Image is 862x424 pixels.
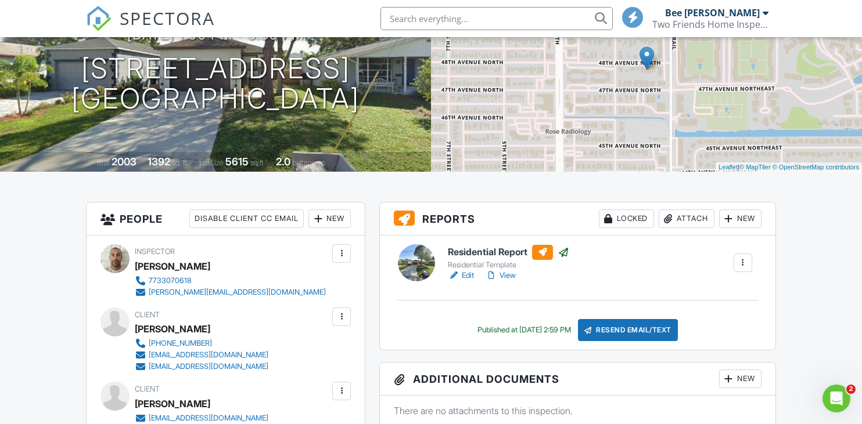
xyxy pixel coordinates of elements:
[149,414,268,423] div: [EMAIL_ADDRESS][DOMAIN_NAME]
[135,287,326,298] a: [PERSON_NAME][EMAIL_ADDRESS][DOMAIN_NAME]
[448,245,569,260] h6: Residential Report
[149,288,326,297] div: [PERSON_NAME][EMAIL_ADDRESS][DOMAIN_NAME]
[86,16,215,40] a: SPECTORA
[135,385,160,393] span: Client
[773,164,859,171] a: © OpenStreetMap contributors
[308,209,351,228] div: New
[86,6,112,31] img: The Best Home Inspection Software - Spectora
[448,270,474,281] a: Edit
[135,395,210,412] div: [PERSON_NAME]
[135,320,210,338] div: [PERSON_NAME]
[120,6,215,30] span: SPECTORA
[87,202,365,235] h3: People
[716,162,862,172] div: |
[380,202,775,235] h3: Reports
[189,209,304,228] div: Disable Client CC Email
[477,325,571,335] div: Published at [DATE] 2:59 PM
[250,158,265,167] span: sq.ft.
[225,155,249,168] div: 5615
[665,7,760,19] div: Bee [PERSON_NAME]
[149,339,212,348] div: [PHONE_NUMBER]
[599,209,654,228] div: Locked
[135,310,160,319] span: Client
[97,158,110,167] span: Built
[149,276,192,285] div: 7733070618
[135,361,268,372] a: [EMAIL_ADDRESS][DOMAIN_NAME]
[719,209,762,228] div: New
[719,369,762,388] div: New
[135,338,268,349] a: [PHONE_NUMBER]
[823,385,850,412] iframe: Intercom live chat
[380,363,775,396] h3: Additional Documents
[739,164,771,171] a: © MapTiler
[199,158,224,167] span: Lot Size
[659,209,714,228] div: Attach
[486,270,516,281] a: View
[578,319,678,341] div: Resend Email/Text
[149,350,268,360] div: [EMAIL_ADDRESS][DOMAIN_NAME]
[112,155,137,168] div: 2003
[846,385,856,394] span: 2
[292,158,325,167] span: bathrooms
[652,19,768,30] div: Two Friends Home Inspections
[135,258,210,275] div: [PERSON_NAME]
[135,349,268,361] a: [EMAIL_ADDRESS][DOMAIN_NAME]
[135,412,268,424] a: [EMAIL_ADDRESS][DOMAIN_NAME]
[276,155,290,168] div: 2.0
[135,247,175,256] span: Inspector
[172,158,188,167] span: sq. ft.
[148,155,170,168] div: 1392
[127,27,304,42] h3: [DATE] 1:00 pm - 3:30 pm
[149,362,268,371] div: [EMAIL_ADDRESS][DOMAIN_NAME]
[394,404,762,417] p: There are no attachments to this inspection.
[719,164,738,171] a: Leaflet
[135,275,326,287] a: 7733070618
[71,53,360,115] h1: [STREET_ADDRESS] [GEOGRAPHIC_DATA]
[448,245,569,270] a: Residential Report Residential Template
[380,7,613,30] input: Search everything...
[448,260,569,270] div: Residential Template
